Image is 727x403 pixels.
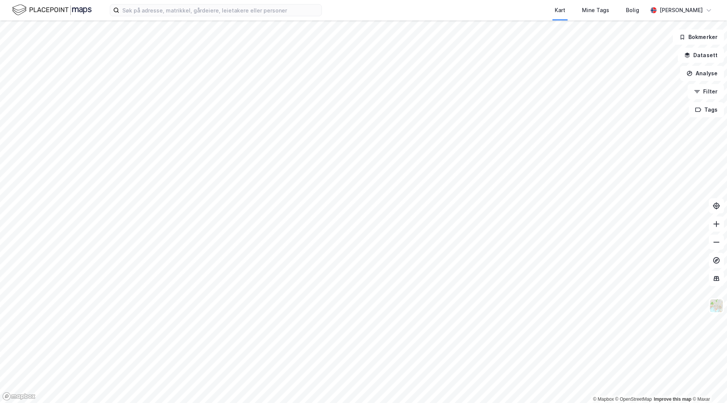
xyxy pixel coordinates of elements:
[689,367,727,403] iframe: Chat Widget
[709,299,724,313] img: Z
[12,3,92,17] img: logo.f888ab2527a4732fd821a326f86c7f29.svg
[626,6,639,15] div: Bolig
[660,6,703,15] div: [PERSON_NAME]
[593,397,614,402] a: Mapbox
[555,6,565,15] div: Kart
[2,392,36,401] a: Mapbox homepage
[119,5,321,16] input: Søk på adresse, matrikkel, gårdeiere, leietakere eller personer
[689,102,724,117] button: Tags
[688,84,724,99] button: Filter
[582,6,609,15] div: Mine Tags
[673,30,724,45] button: Bokmerker
[678,48,724,63] button: Datasett
[615,397,652,402] a: OpenStreetMap
[654,397,691,402] a: Improve this map
[680,66,724,81] button: Analyse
